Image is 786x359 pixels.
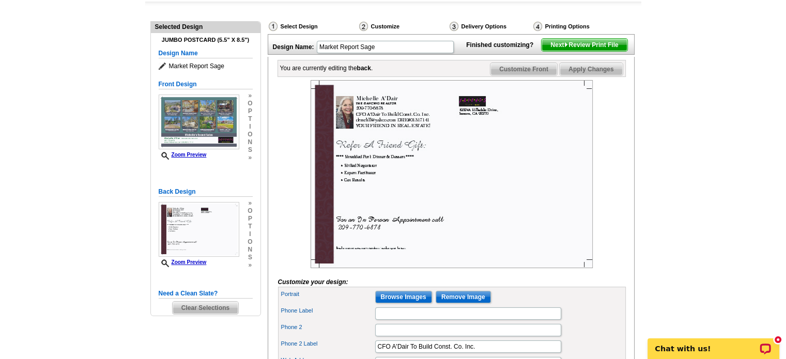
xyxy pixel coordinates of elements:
[533,22,542,31] img: Printing Options & Summary
[248,199,252,207] span: »
[248,146,252,154] span: s
[280,64,373,73] div: You are currently editing the .
[281,306,374,315] label: Phone Label
[159,95,239,149] img: Z18885265_00001_1.jpg
[248,238,252,246] span: o
[641,326,786,359] iframe: LiveChat chat widget
[281,290,374,299] label: Portrait
[159,187,253,197] h5: Back Design
[248,100,252,107] span: o
[248,261,252,269] span: »
[564,42,568,47] img: button-next-arrow-white.png
[159,61,253,71] span: Market Report Sage
[248,207,252,215] span: o
[159,259,207,265] a: Zoom Preview
[151,22,260,32] div: Selected Design
[273,43,314,51] strong: Design Name:
[159,37,253,43] h4: Jumbo Postcard (5.5" x 8.5")
[248,246,252,254] span: n
[173,302,238,314] span: Clear Selections
[159,289,253,299] h5: Need a Clean Slate?
[466,41,540,49] strong: Finished customizing?
[248,223,252,230] span: t
[269,22,278,31] img: Select Design
[268,21,358,34] div: Select Design
[436,291,491,303] input: Remove Image
[248,215,252,223] span: p
[532,21,624,32] div: Printing Options
[248,254,252,261] span: s
[248,115,252,123] span: t
[248,230,252,238] span: i
[358,21,449,34] div: Customize
[490,63,557,75] span: Customize Front
[375,291,432,303] input: Browse Images
[449,21,532,32] div: Delivery Options
[281,323,374,332] label: Phone 2
[450,22,458,31] img: Delivery Options
[248,131,252,138] span: o
[311,80,593,268] img: Z18885265_00001_2.jpg
[248,123,252,131] span: i
[159,152,207,158] a: Zoom Preview
[248,107,252,115] span: p
[248,154,252,162] span: »
[281,339,374,348] label: Phone 2 Label
[560,63,622,75] span: Apply Changes
[542,39,627,51] span: Next Review Print File
[278,278,348,286] i: Customize your design:
[159,202,239,257] img: Z18885265_00001_2.jpg
[359,22,368,31] img: Customize
[159,49,253,58] h5: Design Name
[248,138,252,146] span: n
[159,80,253,89] h5: Front Design
[357,65,371,72] b: back
[248,92,252,100] span: »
